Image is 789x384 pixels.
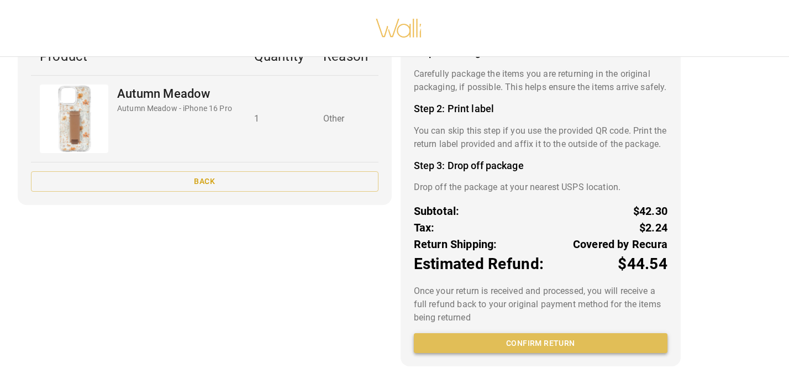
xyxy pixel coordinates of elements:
p: $2.24 [639,219,667,236]
p: Quantity [254,46,306,66]
p: Estimated Refund: [414,253,544,276]
p: Autumn Meadow [117,85,232,103]
p: Return Shipping: [414,236,497,253]
p: Covered by Recura [573,236,667,253]
p: Product [40,46,236,66]
h4: Step 2: Print label [414,103,667,115]
button: Confirm return [414,333,667,354]
p: You can skip this step if you use the provided QR code. Print the return label provided and affix... [414,124,667,151]
p: Tax: [414,219,435,236]
p: Reason [323,46,370,66]
p: Subtotal: [414,203,460,219]
p: Once your return is received and processed, you will receive a full refund back to your original ... [414,285,667,324]
p: Other [323,112,370,125]
h4: Step 3: Drop off package [414,160,667,172]
p: 1 [254,112,306,125]
button: Back [31,171,378,192]
img: walli-inc.myshopify.com [375,4,423,52]
p: Autumn Meadow - iPhone 16 Pro [117,103,232,114]
p: Drop off the package at your nearest USPS location. [414,181,667,194]
p: Carefully package the items you are returning in the original packaging, if possible. This helps ... [414,67,667,94]
p: $42.30 [633,203,667,219]
p: $44.54 [618,253,667,276]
